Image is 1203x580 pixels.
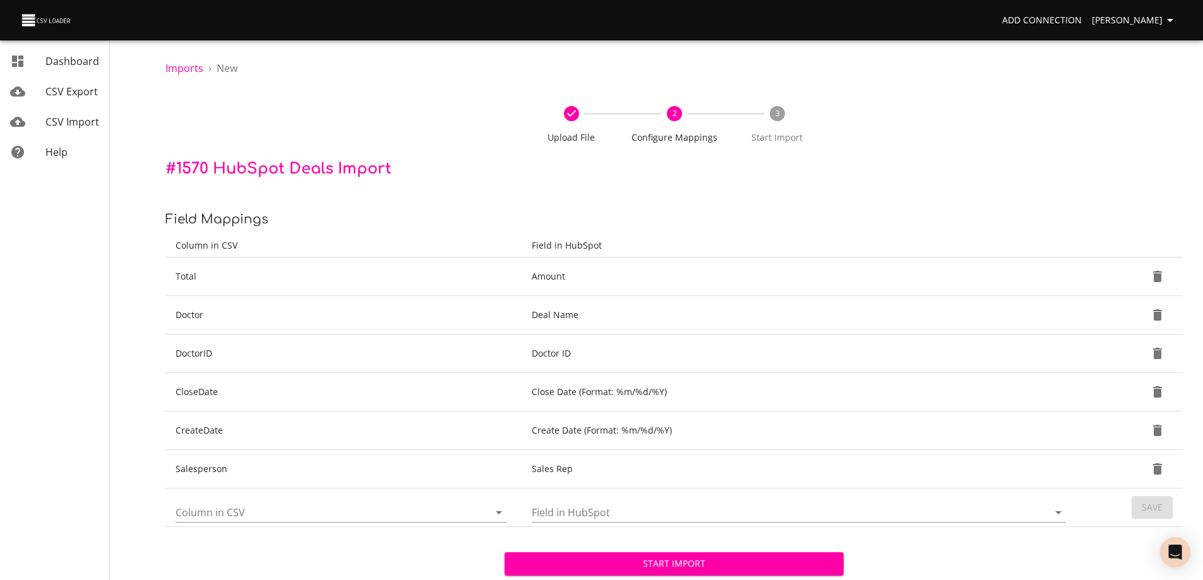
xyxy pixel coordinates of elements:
button: Open [490,504,508,521]
span: Add Connection [1002,13,1082,28]
span: Field Mappings [165,212,268,227]
button: Delete [1142,338,1173,369]
td: Deal Name [522,296,1081,334]
button: Delete [1142,454,1173,484]
th: Column in CSV [165,234,522,257]
a: Imports [165,61,203,75]
li: › [208,61,212,76]
td: Doctor [165,296,522,334]
span: Start Import [515,556,834,572]
span: Help [45,145,68,159]
button: Delete [1142,377,1173,407]
button: Delete [1142,300,1173,330]
span: CSV Import [45,115,99,129]
td: CloseDate [165,373,522,411]
td: CreateDate [165,411,522,450]
span: Dashboard [45,54,99,68]
td: Salesperson [165,450,522,488]
td: Sales Rep [522,450,1081,488]
button: Delete [1142,261,1173,292]
img: CSV Loader [20,11,73,29]
span: CSV Export [45,85,98,98]
span: Configure Mappings [628,131,721,144]
button: Delete [1142,415,1173,446]
p: New [217,61,237,76]
button: [PERSON_NAME] [1087,9,1183,32]
td: Total [165,257,522,296]
span: Upload File [525,131,618,144]
th: Field in HubSpot [522,234,1081,257]
td: DoctorID [165,334,522,373]
a: Add Connection [997,9,1087,32]
text: 3 [775,108,779,119]
div: Open Intercom Messenger [1160,537,1190,567]
td: Close Date (Format: %m/%d/%Y) [522,373,1081,411]
td: Doctor ID [522,334,1081,373]
span: [PERSON_NAME] [1092,13,1178,28]
span: # 1570 HubSpot Deals Import [165,160,392,177]
span: Start Import [731,131,823,144]
td: Amount [522,257,1081,296]
td: Create Date (Format: %m/%d/%Y) [522,411,1081,450]
text: 2 [672,108,676,119]
button: Open [1050,504,1067,521]
button: Start Import [505,552,844,576]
